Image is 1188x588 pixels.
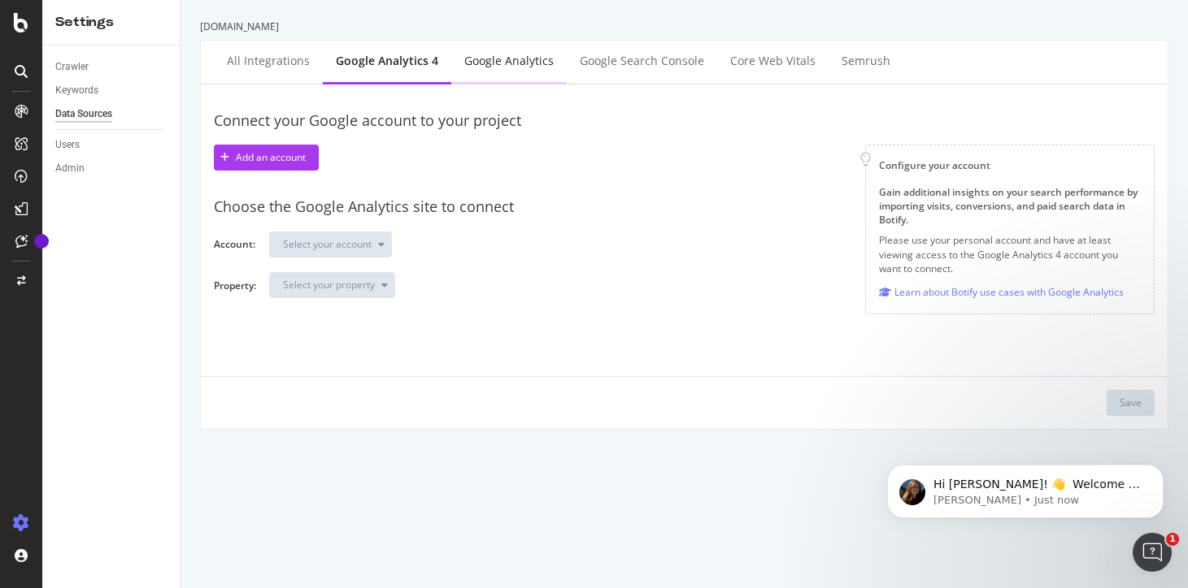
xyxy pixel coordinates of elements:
[55,82,168,99] a: Keywords
[214,145,319,171] button: Add an account
[55,160,168,177] a: Admin
[55,58,168,76] a: Crawler
[55,136,168,153] a: Users
[1120,396,1142,409] div: Save
[55,58,89,76] div: Crawler
[1133,533,1172,572] iframe: Intercom live chat
[71,47,281,141] span: Hi [PERSON_NAME]! 👋 Welcome to Botify chat support! Have a question? Reply to this message and ou...
[55,13,167,32] div: Settings
[55,160,85,177] div: Admin
[580,53,704,69] div: Google Search Console
[879,283,1124,300] a: Learn about Botify use cases with Google Analytics
[879,185,1141,227] div: Gain additional insights on your search performance by importing visits, conversions, and paid se...
[863,430,1188,544] iframe: Intercom notifications message
[879,158,1141,172] div: Configure your account
[34,234,49,249] div: Tooltip anchor
[236,150,306,164] div: Add an account
[214,197,1155,218] div: Choose the Google Analytics site to connect
[1107,390,1155,416] button: Save
[200,19,1168,33] div: [DOMAIN_NAME]
[842,53,890,69] div: Semrush
[227,53,310,69] div: All integrations
[214,110,1155,132] div: Connect your Google account to your project
[55,82,98,99] div: Keywords
[1166,533,1179,546] span: 1
[214,237,256,255] label: Account:
[879,233,1141,275] p: Please use your personal account and have at least viewing access to the Google Analytics 4 accou...
[269,231,392,257] button: Select your account
[336,53,438,69] div: Google Analytics 4
[214,279,256,307] label: Property:
[283,280,375,290] div: Select your property
[730,53,816,69] div: Core Web Vitals
[283,240,372,249] div: Select your account
[464,53,554,69] div: Google Analytics
[71,63,281,77] p: Message from Laura, sent Just now
[55,106,112,123] div: Data Sources
[55,136,80,153] div: Users
[55,106,168,123] a: Data Sources
[269,272,395,298] button: Select your property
